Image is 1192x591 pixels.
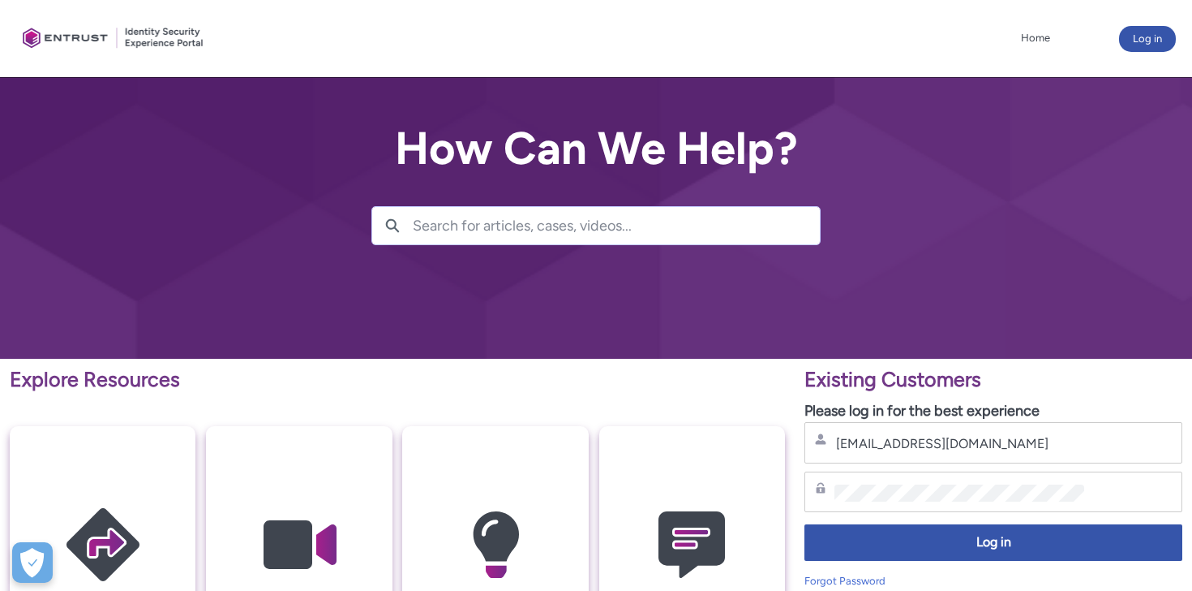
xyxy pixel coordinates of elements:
h2: How Can We Help? [371,123,821,174]
div: Cookie Preferences [12,542,53,583]
p: Explore Resources [10,365,785,395]
a: Forgot Password [804,575,885,587]
span: Log in [815,533,1172,552]
button: Open Preferences [12,542,53,583]
a: Home [1017,26,1054,50]
button: Log in [804,524,1182,561]
button: Log in [1119,26,1176,52]
input: Search for articles, cases, videos... [413,207,820,244]
input: Username [834,435,1084,452]
button: Search [372,207,413,244]
p: Please log in for the best experience [804,400,1182,422]
p: Existing Customers [804,365,1182,395]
